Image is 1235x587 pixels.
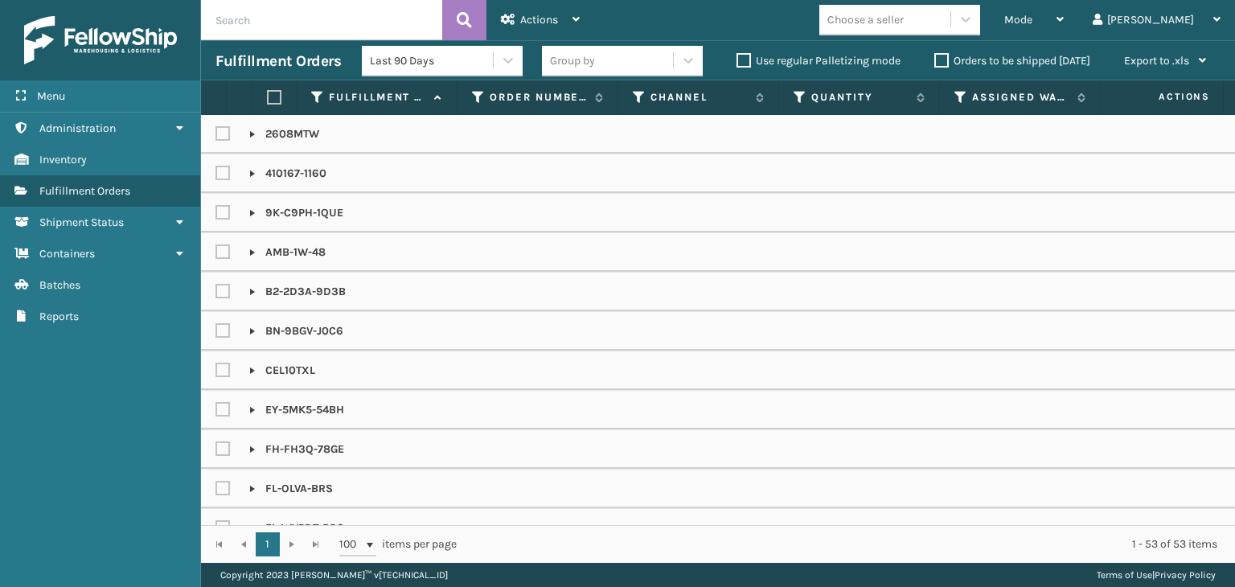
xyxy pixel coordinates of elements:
div: Last 90 Days [370,52,494,69]
span: Actions [520,13,558,27]
span: Mode [1004,13,1032,27]
h3: Fulfillment Orders [215,51,341,71]
label: Fulfillment Order Id [329,90,426,105]
img: logo [24,16,177,64]
div: 1 - 53 of 53 items [479,536,1217,552]
span: Fulfillment Orders [39,184,130,198]
span: Menu [37,89,65,103]
label: Assigned Warehouse [972,90,1069,105]
label: Use regular Palletizing mode [736,54,901,68]
label: Orders to be shipped [DATE] [934,54,1090,68]
a: Terms of Use [1097,569,1152,581]
span: 100 [339,536,363,552]
p: 2608MTW [249,126,319,142]
span: Reports [39,310,79,323]
span: Inventory [39,153,87,166]
div: | [1097,563,1216,587]
p: CEL10TXL [249,363,315,379]
label: Channel [650,90,748,105]
p: B2-2D3A-9D3B [249,284,346,300]
span: Actions [1108,84,1220,110]
p: EY-5MK5-54BH [249,402,344,418]
p: 9K-C9PH-1QUE [249,205,343,221]
p: BN-9BGV-J0C6 [249,323,343,339]
p: FL-OLVA-BRS [249,481,333,497]
label: Quantity [811,90,909,105]
span: Shipment Status [39,216,124,229]
label: Order Number [490,90,587,105]
div: Group by [550,52,595,69]
span: Containers [39,247,95,261]
p: 410167-1160 [249,166,326,182]
p: FL-WVPDT-BRS [249,520,344,536]
p: Copyright 2023 [PERSON_NAME]™ v [TECHNICAL_ID] [220,563,448,587]
span: Administration [39,121,116,135]
span: Export to .xls [1124,54,1189,68]
span: items per page [339,532,457,556]
p: AMB-1W-48 [249,244,326,261]
span: Batches [39,278,80,292]
a: Privacy Policy [1155,569,1216,581]
a: 1 [256,532,280,556]
p: FH-FH3Q-78GE [249,441,344,458]
div: Choose a seller [827,11,904,28]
